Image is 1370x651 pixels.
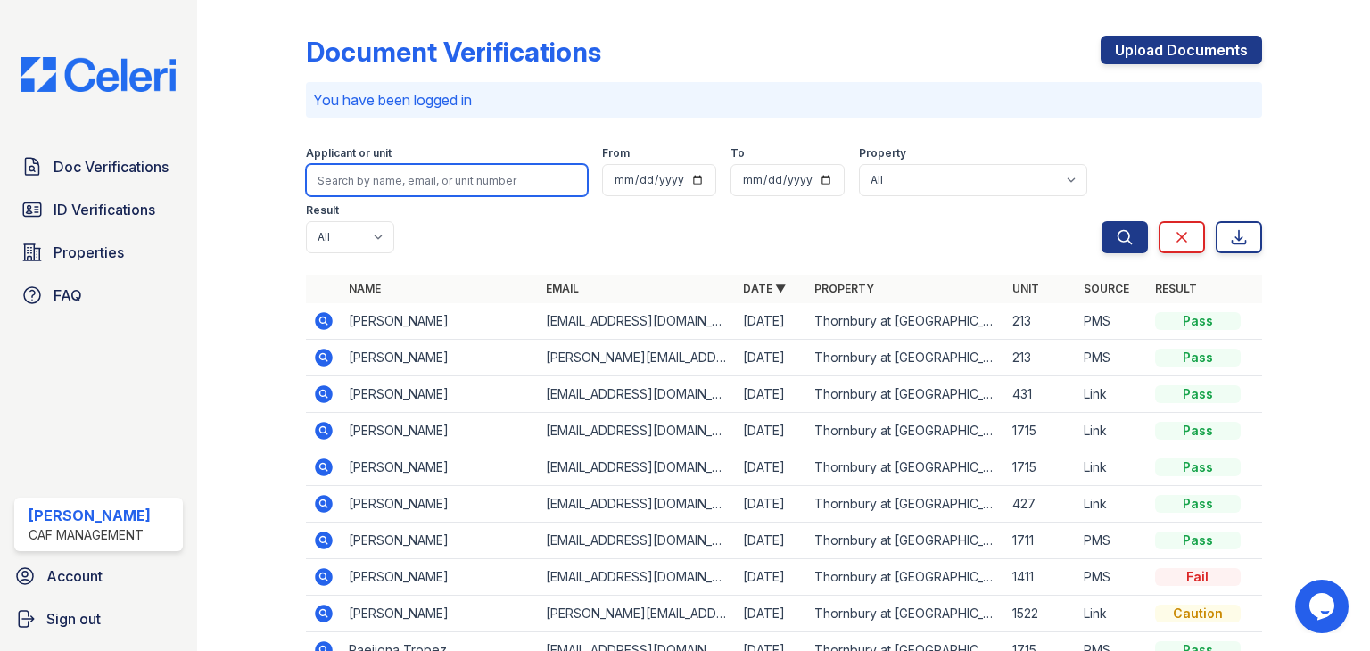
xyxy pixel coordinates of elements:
td: [DATE] [736,559,807,596]
td: Thornbury at [GEOGRAPHIC_DATA] [807,449,1004,486]
td: [PERSON_NAME][EMAIL_ADDRESS][DOMAIN_NAME] [539,340,736,376]
span: ID Verifications [54,199,155,220]
a: Date ▼ [743,282,786,295]
td: Thornbury at [GEOGRAPHIC_DATA] [807,413,1004,449]
td: [DATE] [736,523,807,559]
input: Search by name, email, or unit number [306,164,588,196]
div: Document Verifications [306,36,601,68]
td: [PERSON_NAME] [342,449,539,486]
td: [EMAIL_ADDRESS][DOMAIN_NAME] [539,523,736,559]
td: Link [1077,596,1148,632]
td: 1711 [1005,523,1077,559]
a: Unit [1012,282,1039,295]
div: Pass [1155,385,1241,403]
td: Thornbury at [GEOGRAPHIC_DATA] [807,523,1004,559]
td: [DATE] [736,449,807,486]
td: 213 [1005,340,1077,376]
div: Caution [1155,605,1241,622]
td: 431 [1005,376,1077,413]
span: Doc Verifications [54,156,169,177]
td: [PERSON_NAME] [342,596,539,632]
span: Account [46,565,103,587]
a: Name [349,282,381,295]
a: Upload Documents [1101,36,1262,64]
td: [EMAIL_ADDRESS][DOMAIN_NAME] [539,449,736,486]
td: [DATE] [736,340,807,376]
td: [EMAIL_ADDRESS][DOMAIN_NAME] [539,559,736,596]
iframe: chat widget [1295,580,1352,633]
img: CE_Logo_Blue-a8612792a0a2168367f1c8372b55b34899dd931a85d93a1a3d3e32e68fde9ad4.png [7,57,190,92]
label: Result [306,203,339,218]
td: Link [1077,413,1148,449]
td: [PERSON_NAME] [342,303,539,340]
label: Applicant or unit [306,146,392,161]
td: [PERSON_NAME] [342,486,539,523]
td: [PERSON_NAME] [342,559,539,596]
a: Doc Verifications [14,149,183,185]
td: Link [1077,376,1148,413]
a: ID Verifications [14,192,183,227]
div: Fail [1155,568,1241,586]
a: Account [7,558,190,594]
div: [PERSON_NAME] [29,505,151,526]
td: 1411 [1005,559,1077,596]
a: FAQ [14,277,183,313]
p: You have been logged in [313,89,1255,111]
td: Link [1077,486,1148,523]
a: Email [546,282,579,295]
td: [EMAIL_ADDRESS][DOMAIN_NAME] [539,303,736,340]
td: [DATE] [736,486,807,523]
td: [EMAIL_ADDRESS][DOMAIN_NAME] [539,486,736,523]
td: [PERSON_NAME] [342,523,539,559]
a: Sign out [7,601,190,637]
td: 427 [1005,486,1077,523]
td: 1522 [1005,596,1077,632]
a: Properties [14,235,183,270]
td: Thornbury at [GEOGRAPHIC_DATA] [807,376,1004,413]
td: [DATE] [736,413,807,449]
td: PMS [1077,559,1148,596]
td: PMS [1077,523,1148,559]
td: 1715 [1005,413,1077,449]
td: [PERSON_NAME][EMAIL_ADDRESS][DOMAIN_NAME] [539,596,736,632]
td: [EMAIL_ADDRESS][DOMAIN_NAME] [539,376,736,413]
a: Source [1084,282,1129,295]
td: PMS [1077,303,1148,340]
span: Sign out [46,608,101,630]
div: Pass [1155,495,1241,513]
td: Thornbury at [GEOGRAPHIC_DATA] [807,340,1004,376]
a: Result [1155,282,1197,295]
td: Thornbury at [GEOGRAPHIC_DATA] [807,303,1004,340]
td: Thornbury at [GEOGRAPHIC_DATA] [807,596,1004,632]
td: Thornbury at [GEOGRAPHIC_DATA] [807,559,1004,596]
a: Property [814,282,874,295]
label: To [730,146,745,161]
td: PMS [1077,340,1148,376]
td: [PERSON_NAME] [342,340,539,376]
span: FAQ [54,284,82,306]
td: 1715 [1005,449,1077,486]
td: [DATE] [736,376,807,413]
td: 213 [1005,303,1077,340]
td: [PERSON_NAME] [342,376,539,413]
td: Link [1077,449,1148,486]
td: [DATE] [736,596,807,632]
div: Pass [1155,532,1241,549]
span: Properties [54,242,124,263]
td: [PERSON_NAME] [342,413,539,449]
td: [DATE] [736,303,807,340]
div: Pass [1155,349,1241,367]
div: Pass [1155,312,1241,330]
div: CAF Management [29,526,151,544]
div: Pass [1155,458,1241,476]
div: Pass [1155,422,1241,440]
label: From [602,146,630,161]
label: Property [859,146,906,161]
td: [EMAIL_ADDRESS][DOMAIN_NAME] [539,413,736,449]
td: Thornbury at [GEOGRAPHIC_DATA] [807,486,1004,523]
